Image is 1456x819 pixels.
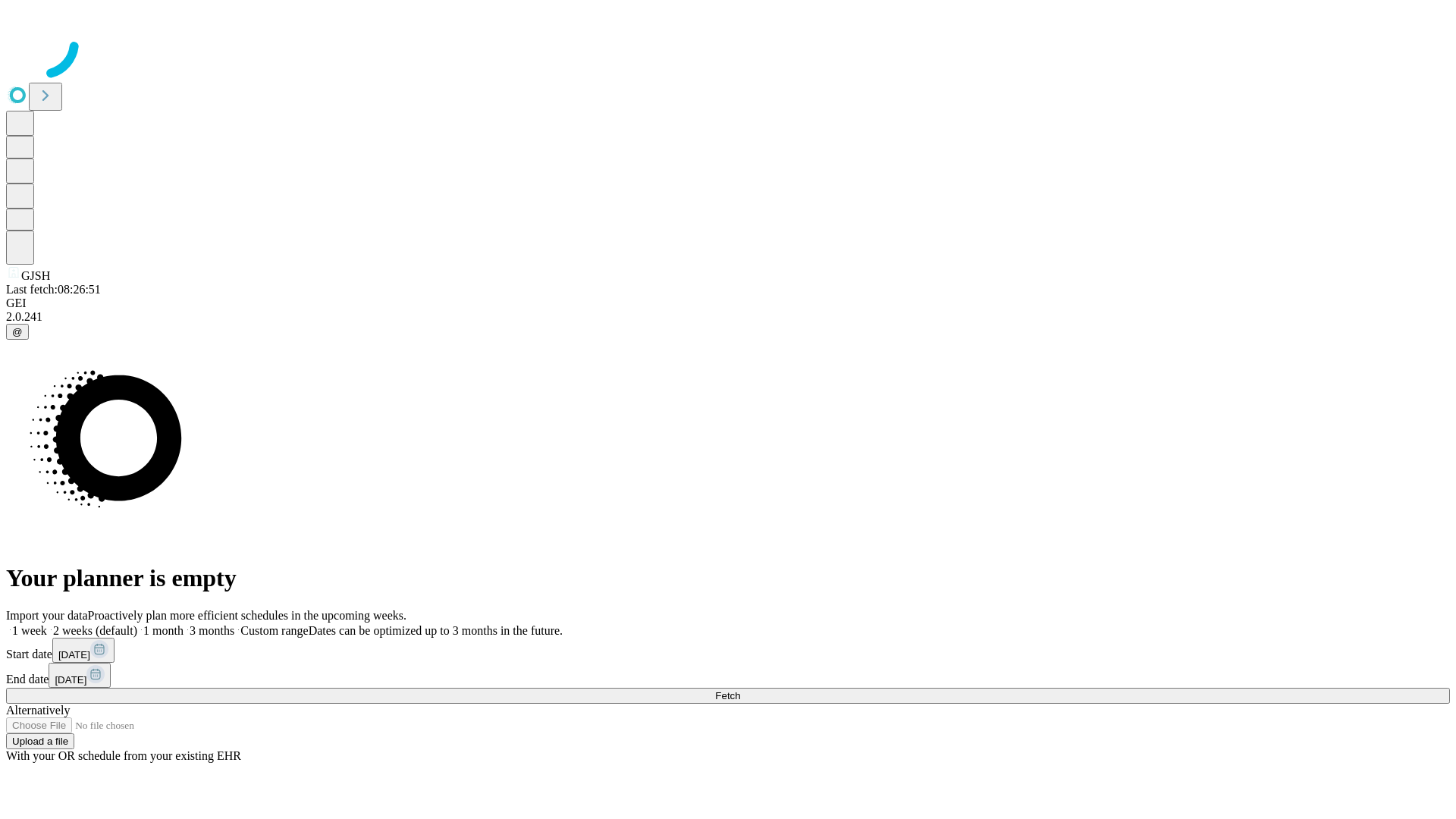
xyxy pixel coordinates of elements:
[715,690,740,701] span: Fetch
[143,624,184,637] span: 1 month
[6,324,29,340] button: @
[52,638,115,663] button: [DATE]
[12,624,47,637] span: 1 week
[58,649,90,661] span: [DATE]
[6,609,88,622] span: Import your data
[190,624,234,637] span: 3 months
[6,310,1450,324] div: 2.0.241
[6,733,74,749] button: Upload a file
[53,624,137,637] span: 2 weeks (default)
[6,297,1450,310] div: GEI
[6,663,1450,688] div: End date
[240,624,308,637] span: Custom range
[6,283,101,296] span: Last fetch: 08:26:51
[6,704,70,717] span: Alternatively
[6,638,1450,663] div: Start date
[49,663,111,688] button: [DATE]
[6,749,241,762] span: With your OR schedule from your existing EHR
[21,269,50,282] span: GJSH
[6,688,1450,704] button: Fetch
[6,564,1450,592] h1: Your planner is empty
[88,609,406,622] span: Proactively plan more efficient schedules in the upcoming weeks.
[55,674,86,686] span: [DATE]
[12,326,23,337] span: @
[309,624,563,637] span: Dates can be optimized up to 3 months in the future.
